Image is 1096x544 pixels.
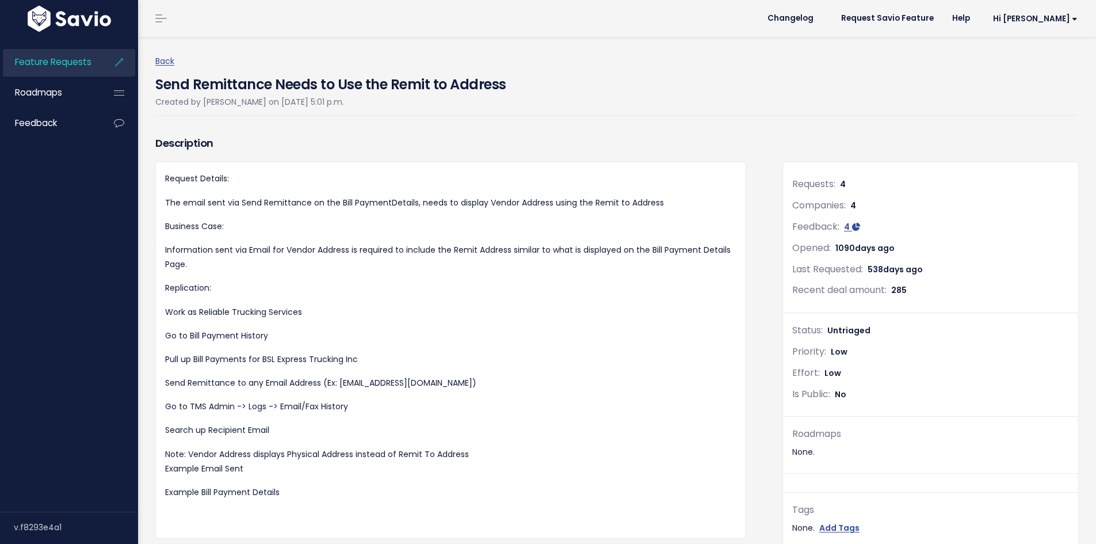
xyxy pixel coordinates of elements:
a: Feature Requests [3,49,96,75]
a: Help [943,10,979,27]
span: Changelog [767,14,814,22]
div: v.f8293e4a1 [14,512,138,542]
span: Untriaged [827,325,870,336]
p: Pull up Bill Payments for BSL Express Trucking Inc [165,352,736,367]
span: Low [831,346,847,357]
span: 1090 [835,242,895,254]
p: Information sent via Email for Vendor Address is required to include the Remit Address similar to... [165,243,736,272]
p: Work as Reliable Trucking Services [165,305,736,319]
div: None. [792,445,1069,459]
span: 4 [850,200,856,211]
p: Replication: [165,281,736,295]
h3: Description [155,135,746,151]
span: days ago [855,242,895,254]
a: Add Tags [819,521,860,535]
span: Feature Requests [15,56,91,68]
div: Tags [792,502,1069,519]
span: Created by [PERSON_NAME] on [DATE] 5:01 p.m. [155,96,344,108]
span: Requests: [792,177,835,191]
span: Recent deal amount: [792,283,887,296]
span: Companies: [792,199,846,212]
span: Priority: [792,345,826,358]
a: Request Savio Feature [832,10,943,27]
span: 538 [868,264,923,275]
a: Feedback [3,110,96,136]
a: Hi [PERSON_NAME] [979,10,1087,28]
span: Is Public: [792,387,830,401]
img: logo-white.9d6f32f41409.svg [25,6,114,32]
span: Feedback [15,117,57,129]
span: 4 [844,221,850,233]
p: Go to Bill Payment History [165,329,736,343]
span: days ago [883,264,923,275]
span: Roadmaps [15,86,62,98]
span: Opened: [792,241,831,254]
a: Roadmaps [3,79,96,106]
h4: Send Remittance Needs to Use the Remit to Address [155,69,506,95]
p: Request Details: [165,172,736,186]
p: Go to TMS Admin -> Logs -> Email/Fax History [165,400,736,414]
div: None. [792,521,1069,535]
span: Feedback: [792,220,839,233]
span: No [835,389,846,400]
span: Low [824,367,841,379]
span: Status: [792,324,823,337]
span: Last Requested: [792,263,863,276]
p: Search up Recipient Email [165,423,736,438]
span: Hi [PERSON_NAME] [993,14,1078,23]
p: Business Case: [165,219,736,234]
div: Roadmaps [792,426,1069,443]
p: The email sent via Send Remittance on the Bill PaymentDetails, needs to display Vendor Address us... [165,196,736,210]
span: 285 [891,284,907,296]
span: Effort: [792,366,820,379]
a: Back [155,55,174,67]
span: 4 [840,178,846,190]
p: Example Bill Payment Details [165,485,736,529]
a: 4 [844,221,860,233]
p: Send Remittance to any Email Address (Ex: [EMAIL_ADDRESS][DOMAIN_NAME]) [165,376,736,390]
p: Note: Vendor Address displays Physical Address instead of Remit To Address Example Email Sent [165,447,736,476]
